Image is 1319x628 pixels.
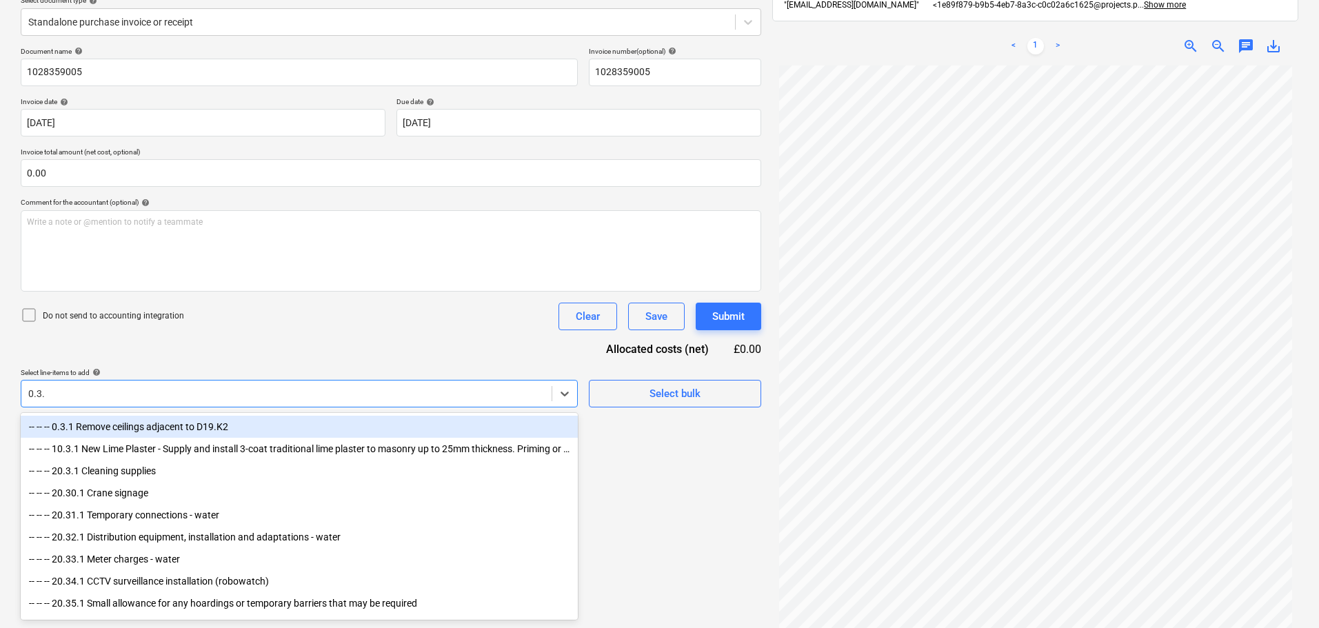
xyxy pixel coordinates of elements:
div: -- -- -- 20.32.1 Distribution equipment, installation and adaptations - water [21,526,578,548]
button: Clear [558,303,617,330]
div: Select line-items to add [21,368,578,377]
span: help [423,98,434,106]
button: Submit [696,303,761,330]
input: Invoice date not specified [21,109,385,136]
input: Document name [21,59,578,86]
div: Allocated costs (net) [582,341,731,357]
input: Invoice number [589,59,761,86]
span: zoom_out [1210,38,1227,54]
div: -- -- -- 0.3.1 Remove ceilings adjacent to D19.K2 [21,416,578,438]
button: Save [628,303,685,330]
div: Clear [576,307,600,325]
div: -- -- -- 20.3.1 Cleaning supplies [21,460,578,482]
span: help [90,368,101,376]
div: Comment for the accountant (optional) [21,198,761,207]
div: -- -- -- 20.30.1 Crane signage [21,482,578,504]
div: -- -- -- 10.3.1 New Lime Plaster - Supply and install 3-coat traditional lime plaster to masonry ... [21,438,578,460]
div: -- -- -- 20.31.1 Temporary connections - water [21,504,578,526]
input: Due date not specified [396,109,761,136]
span: help [139,199,150,207]
div: -- -- -- 20.33.1 Meter charges - water [21,548,578,570]
div: Invoice number (optional) [589,47,761,56]
div: Document name [21,47,578,56]
a: Previous page [1005,38,1022,54]
input: Invoice total amount (net cost, optional) [21,159,761,187]
span: help [72,47,83,55]
div: Save [645,307,667,325]
div: Select bulk [650,385,701,403]
p: Do not send to accounting integration [43,310,184,322]
span: zoom_in [1182,38,1199,54]
div: Invoice date [21,97,385,106]
span: chat [1238,38,1254,54]
div: Due date [396,97,761,106]
a: Page 1 is your current page [1027,38,1044,54]
a: Next page [1049,38,1066,54]
div: -- -- -- 20.35.1 Small allowance for any hoardings or temporary barriers that may be required [21,592,578,614]
span: help [665,47,676,55]
div: -- -- -- 20.34.1 CCTV surveillance installation (robowatch) [21,570,578,592]
span: save_alt [1265,38,1282,54]
div: Submit [712,307,745,325]
iframe: Chat Widget [1250,562,1319,628]
p: Invoice total amount (net cost, optional) [21,148,761,159]
span: help [57,98,68,106]
div: £0.00 [731,341,761,357]
button: Select bulk [589,380,761,407]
